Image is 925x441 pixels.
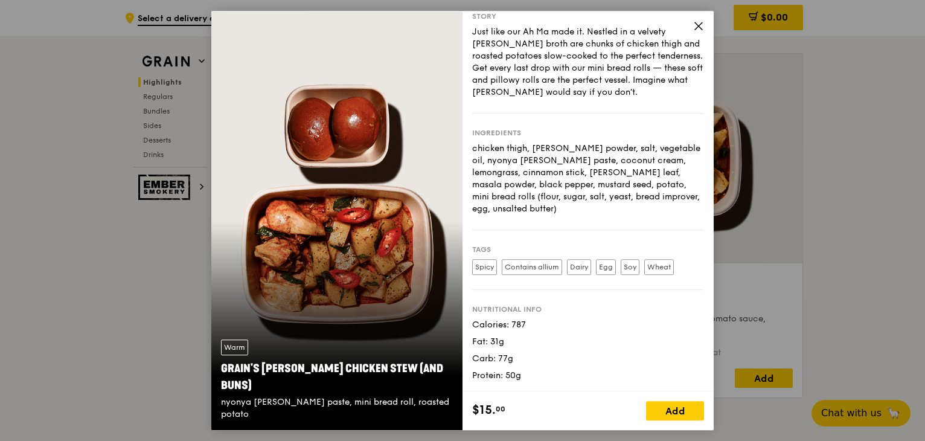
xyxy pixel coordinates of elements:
[472,401,496,419] span: $15.
[221,360,453,394] div: Grain's [PERSON_NAME] Chicken Stew (and buns)
[472,370,704,382] div: Protein: 50g
[621,259,639,275] label: Soy
[496,404,505,414] span: 00
[472,128,704,138] div: Ingredients
[502,259,562,275] label: Contains allium
[567,259,591,275] label: Dairy
[472,259,497,275] label: Spicy
[646,401,704,420] div: Add
[472,353,704,365] div: Carb: 77g
[472,26,704,98] div: Just like our Ah Ma made it. Nestled in a velvety [PERSON_NAME] broth are chunks of chicken thigh...
[221,396,453,420] div: nyonya [PERSON_NAME] paste, mini bread roll, roasted potato
[221,340,248,355] div: Warm
[472,245,704,254] div: Tags
[472,336,704,348] div: Fat: 31g
[472,319,704,331] div: Calories: 787
[472,11,704,21] div: Story
[644,259,674,275] label: Wheat
[472,143,704,215] div: chicken thigh, [PERSON_NAME] powder, salt, vegetable oil, nyonya [PERSON_NAME] paste, coconut cre...
[472,304,704,314] div: Nutritional info
[596,259,616,275] label: Egg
